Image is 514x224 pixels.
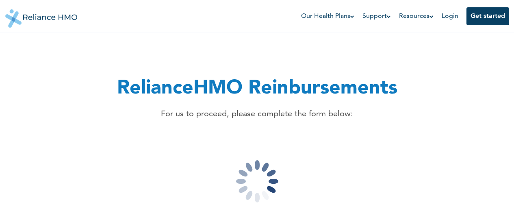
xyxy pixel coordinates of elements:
a: Login [442,13,458,20]
a: Our Health Plans [301,11,354,21]
a: Resources [399,11,434,21]
img: loading... [217,141,298,222]
p: For us to proceed, please complete the form below: [117,108,397,120]
h1: RelianceHMO Reinbursements [117,74,397,103]
a: Support [362,11,391,21]
button: Get started [466,7,509,25]
img: Reliance HMO's Logo [5,3,78,28]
